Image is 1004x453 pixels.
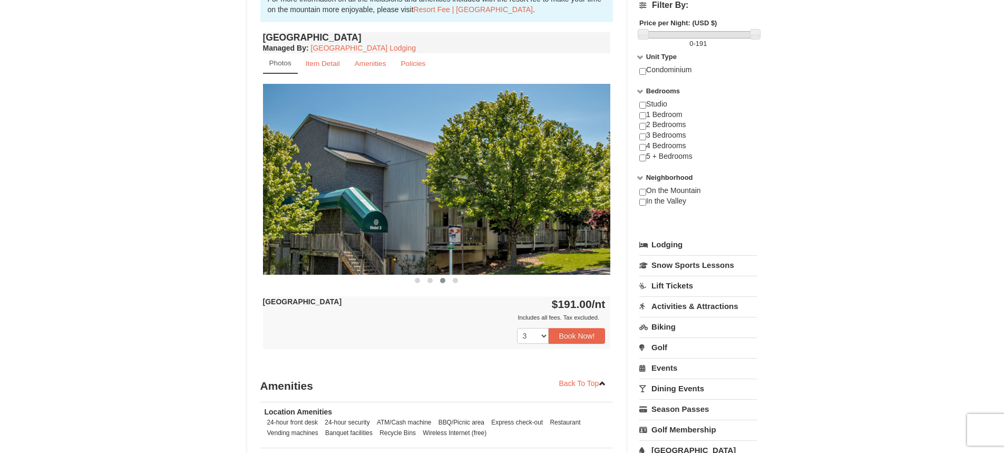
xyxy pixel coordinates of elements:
[639,38,757,49] label: -
[263,32,611,43] h4: [GEOGRAPHIC_DATA]
[377,428,418,438] li: Recycle Bins
[552,298,606,310] strong: $191.00
[639,1,757,10] h4: Filter By:
[263,44,306,52] span: Managed By
[639,65,757,86] div: Condominium
[639,399,757,419] a: Season Passes
[639,338,757,357] a: Golf
[592,298,606,310] span: /nt
[639,317,757,336] a: Biking
[306,60,340,68] small: Item Detail
[436,417,487,428] li: BBQ/Picnic area
[322,417,372,428] li: 24-hour security
[646,174,693,181] strong: Neighborhood
[263,44,309,52] strong: :
[639,255,757,275] a: Snow Sports Lessons
[489,417,545,428] li: Express check-out
[414,5,533,14] a: Resort Fee | [GEOGRAPHIC_DATA]
[639,99,757,172] div: Studio 1 Bedroom 2 Bedrooms 3 Bedrooms 4 Bedrooms 5 + Bedrooms
[639,379,757,398] a: Dining Events
[265,417,321,428] li: 24-hour front desk
[265,428,321,438] li: Vending machines
[639,235,757,254] a: Lodging
[646,53,677,61] strong: Unit Type
[639,420,757,439] a: Golf Membership
[639,19,717,27] strong: Price per Night: (USD $)
[348,53,393,74] a: Amenities
[265,408,333,416] strong: Location Amenities
[263,312,606,323] div: Includes all fees. Tax excluded.
[549,328,606,344] button: Book Now!
[646,87,680,95] strong: Bedrooms
[552,375,613,391] a: Back To Top
[263,84,611,274] img: 18876286-38-67a0a055.jpg
[260,375,613,397] h3: Amenities
[547,417,583,428] li: Restaurant
[311,44,416,52] a: [GEOGRAPHIC_DATA] Lodging
[374,417,434,428] li: ATM/Cash machine
[639,276,757,295] a: Lift Tickets
[639,358,757,378] a: Events
[263,53,298,74] a: Photos
[639,296,757,316] a: Activities & Attractions
[263,297,342,306] strong: [GEOGRAPHIC_DATA]
[696,40,707,47] span: 191
[689,40,693,47] span: 0
[394,53,432,74] a: Policies
[639,186,757,217] div: On the Mountain In the Valley
[323,428,375,438] li: Banquet facilities
[355,60,386,68] small: Amenities
[401,60,425,68] small: Policies
[299,53,347,74] a: Item Detail
[420,428,489,438] li: Wireless Internet (free)
[269,59,291,67] small: Photos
